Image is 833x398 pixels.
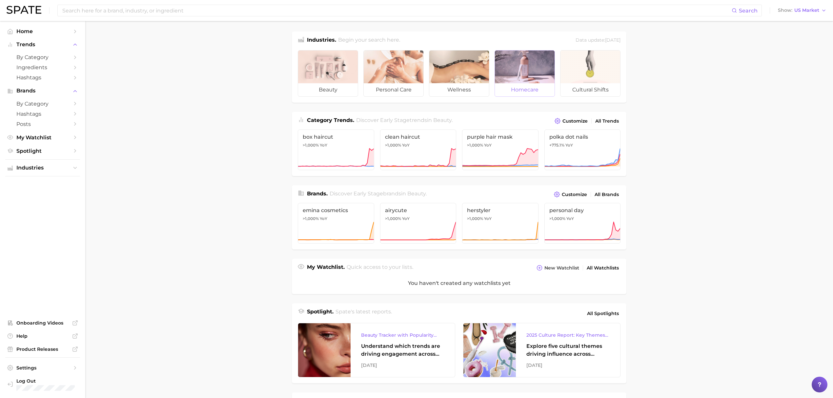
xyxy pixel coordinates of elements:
[5,86,80,96] button: Brands
[7,6,41,14] img: SPATE
[544,129,621,170] a: polka dot nails+775.1% YoY
[526,331,610,339] div: 2025 Culture Report: Key Themes That Are Shaping Consumer Demand
[595,118,619,124] span: All Trends
[467,143,483,148] span: >1,000%
[576,36,620,45] div: Data update: [DATE]
[303,216,319,221] span: >1,000%
[16,101,69,107] span: by Category
[320,216,327,221] span: YoY
[16,378,75,384] span: Log Out
[565,143,573,148] span: YoY
[16,121,69,127] span: Posts
[16,148,69,154] span: Spotlight
[303,134,369,140] span: box haircut
[402,216,410,221] span: YoY
[776,6,828,15] button: ShowUS Market
[5,331,80,341] a: Help
[467,207,534,213] span: herstyler
[587,309,619,317] span: All Spotlights
[307,263,345,272] h1: My Watchlist.
[330,190,427,197] span: Discover Early Stage brands in .
[778,9,792,12] span: Show
[553,116,589,126] button: Customize
[429,83,489,96] span: wellness
[356,117,453,123] span: Discover Early Stage trends in .
[16,42,69,48] span: Trends
[16,111,69,117] span: Hashtags
[16,64,69,70] span: Ingredients
[595,192,619,197] span: All Brands
[364,83,423,96] span: personal care
[16,333,69,339] span: Help
[5,318,80,328] a: Onboarding Videos
[594,117,620,126] a: All Trends
[526,342,610,358] div: Explore five cultural themes driving influence across beauty, food, and pop culture.
[429,50,489,97] a: wellness
[16,365,69,371] span: Settings
[484,216,492,221] span: YoY
[549,143,564,148] span: +775.1%
[320,143,327,148] span: YoY
[380,203,457,244] a: airycute>1,000% YoY
[16,346,69,352] span: Product Releases
[566,216,574,221] span: YoY
[303,207,369,213] span: emina cosmetics
[307,190,328,197] span: Brands .
[467,216,483,221] span: >1,000%
[5,163,80,173] button: Industries
[5,99,80,109] a: by Category
[338,36,400,45] h2: Begin your search here.
[544,265,579,271] span: New Watchlist
[5,344,80,354] a: Product Releases
[467,134,534,140] span: purple hair mask
[16,165,69,171] span: Industries
[361,342,444,358] div: Understand which trends are driving engagement across platforms in the skin, hair, makeup, and fr...
[587,265,619,271] span: All Watchlists
[363,50,424,97] a: personal care
[402,143,410,148] span: YoY
[385,134,452,140] span: clean haircut
[16,88,69,94] span: Brands
[385,216,401,221] span: >1,000%
[16,74,69,81] span: Hashtags
[307,117,354,123] span: Category Trends .
[794,9,819,12] span: US Market
[549,134,616,140] span: polka dot nails
[495,83,555,96] span: homecare
[560,50,620,97] a: cultural shifts
[361,331,444,339] div: Beauty Tracker with Popularity Index
[298,323,455,377] a: Beauty Tracker with Popularity IndexUnderstand which trends are driving engagement across platfor...
[5,72,80,83] a: Hashtags
[385,207,452,213] span: airycute
[347,263,413,272] h2: Quick access to your lists.
[5,376,80,393] a: Log out. Currently logged in with e-mail hannah.kohl@croda.com.
[5,40,80,50] button: Trends
[16,54,69,60] span: by Category
[560,83,620,96] span: cultural shifts
[593,190,620,199] a: All Brands
[407,190,426,197] span: beauty
[380,129,457,170] a: clean haircut>1,000% YoY
[585,264,620,272] a: All Watchlists
[5,52,80,62] a: by Category
[552,190,589,199] button: Customize
[385,143,401,148] span: >1,000%
[5,62,80,72] a: Ingredients
[535,263,581,272] button: New Watchlist
[463,323,620,377] a: 2025 Culture Report: Key Themes That Are Shaping Consumer DemandExplore five cultural themes driv...
[562,118,588,124] span: Customize
[16,320,69,326] span: Onboarding Videos
[544,203,621,244] a: personal day>1,000% YoY
[462,129,538,170] a: purple hair mask>1,000% YoY
[361,361,444,369] div: [DATE]
[307,308,334,319] h1: Spotlight.
[5,363,80,373] a: Settings
[307,36,336,45] h1: Industries.
[298,83,358,96] span: beauty
[484,143,492,148] span: YoY
[549,207,616,213] span: personal day
[62,5,732,16] input: Search here for a brand, industry, or ingredient
[739,8,758,14] span: Search
[495,50,555,97] a: homecare
[526,361,610,369] div: [DATE]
